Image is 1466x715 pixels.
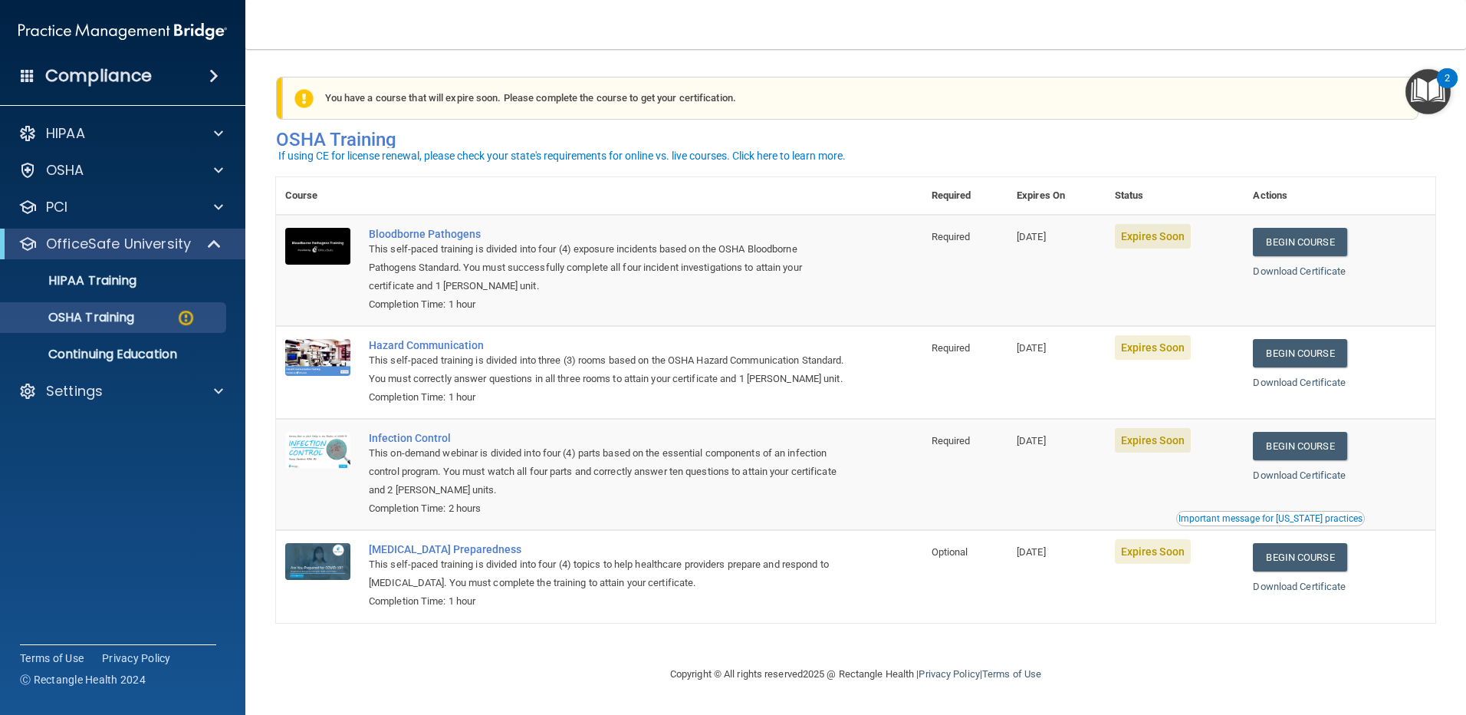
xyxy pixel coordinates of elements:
[18,235,222,253] a: OfficeSafe University
[10,273,136,288] p: HIPAA Training
[369,432,846,444] a: Infection Control
[1115,539,1191,564] span: Expires Soon
[369,555,846,592] div: This self-paced training is divided into four (4) topics to help healthcare providers prepare and...
[46,124,85,143] p: HIPAA
[369,543,846,555] a: [MEDICAL_DATA] Preparedness
[18,16,227,47] img: PMB logo
[18,161,223,180] a: OSHA
[922,177,1007,215] th: Required
[1405,69,1451,114] button: Open Resource Center, 2 new notifications
[1253,228,1346,256] a: Begin Course
[932,342,971,354] span: Required
[369,228,846,240] a: Bloodborne Pathogens
[369,388,846,407] div: Completion Time: 1 hour
[1017,546,1046,558] span: [DATE]
[369,351,846,388] div: This self-paced training is divided into three (3) rooms based on the OSHA Hazard Communication S...
[1178,514,1362,523] div: Important message for [US_STATE] practices
[46,235,191,253] p: OfficeSafe University
[1253,377,1346,388] a: Download Certificate
[982,668,1041,680] a: Terms of Use
[1253,432,1346,460] a: Begin Course
[1115,428,1191,453] span: Expires Soon
[18,382,223,400] a: Settings
[1106,177,1244,215] th: Status
[1253,543,1346,572] a: Begin Course
[1253,470,1346,481] a: Download Certificate
[294,89,314,108] img: exclamation-circle-solid-warning.7ed2984d.png
[20,672,146,687] span: Ⓒ Rectangle Health 2024
[369,339,846,351] a: Hazard Communication
[276,129,1435,150] h4: OSHA Training
[1253,265,1346,277] a: Download Certificate
[1115,224,1191,249] span: Expires Soon
[1007,177,1106,215] th: Expires On
[282,77,1418,120] div: You have a course that will expire soon. Please complete the course to get your certification.
[576,650,1136,699] div: Copyright © All rights reserved 2025 @ Rectangle Health | |
[1445,78,1450,98] div: 2
[1253,339,1346,367] a: Begin Course
[18,124,223,143] a: HIPAA
[369,592,846,611] div: Completion Time: 1 hour
[1244,177,1435,215] th: Actions
[369,240,846,295] div: This self-paced training is divided into four (4) exposure incidents based on the OSHA Bloodborne...
[1253,581,1346,592] a: Download Certificate
[932,546,968,558] span: Optional
[10,310,134,325] p: OSHA Training
[369,444,846,499] div: This on-demand webinar is divided into four (4) parts based on the essential components of an inf...
[46,161,84,180] p: OSHA
[46,198,67,216] p: PCI
[18,198,223,216] a: PCI
[1017,231,1046,242] span: [DATE]
[1176,511,1365,526] button: Read this if you are a dental practitioner in the state of CA
[1115,335,1191,360] span: Expires Soon
[45,65,152,87] h4: Compliance
[369,295,846,314] div: Completion Time: 1 hour
[1017,342,1046,354] span: [DATE]
[102,651,171,666] a: Privacy Policy
[10,347,219,362] p: Continuing Education
[276,148,848,163] button: If using CE for license renewal, please check your state's requirements for online vs. live cours...
[176,308,196,328] img: warning-circle.0cc9ac19.png
[276,177,360,215] th: Course
[369,499,846,518] div: Completion Time: 2 hours
[932,231,971,242] span: Required
[278,150,846,161] div: If using CE for license renewal, please check your state's requirements for online vs. live cours...
[46,382,103,400] p: Settings
[932,435,971,446] span: Required
[1017,435,1046,446] span: [DATE]
[919,668,979,680] a: Privacy Policy
[20,651,84,666] a: Terms of Use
